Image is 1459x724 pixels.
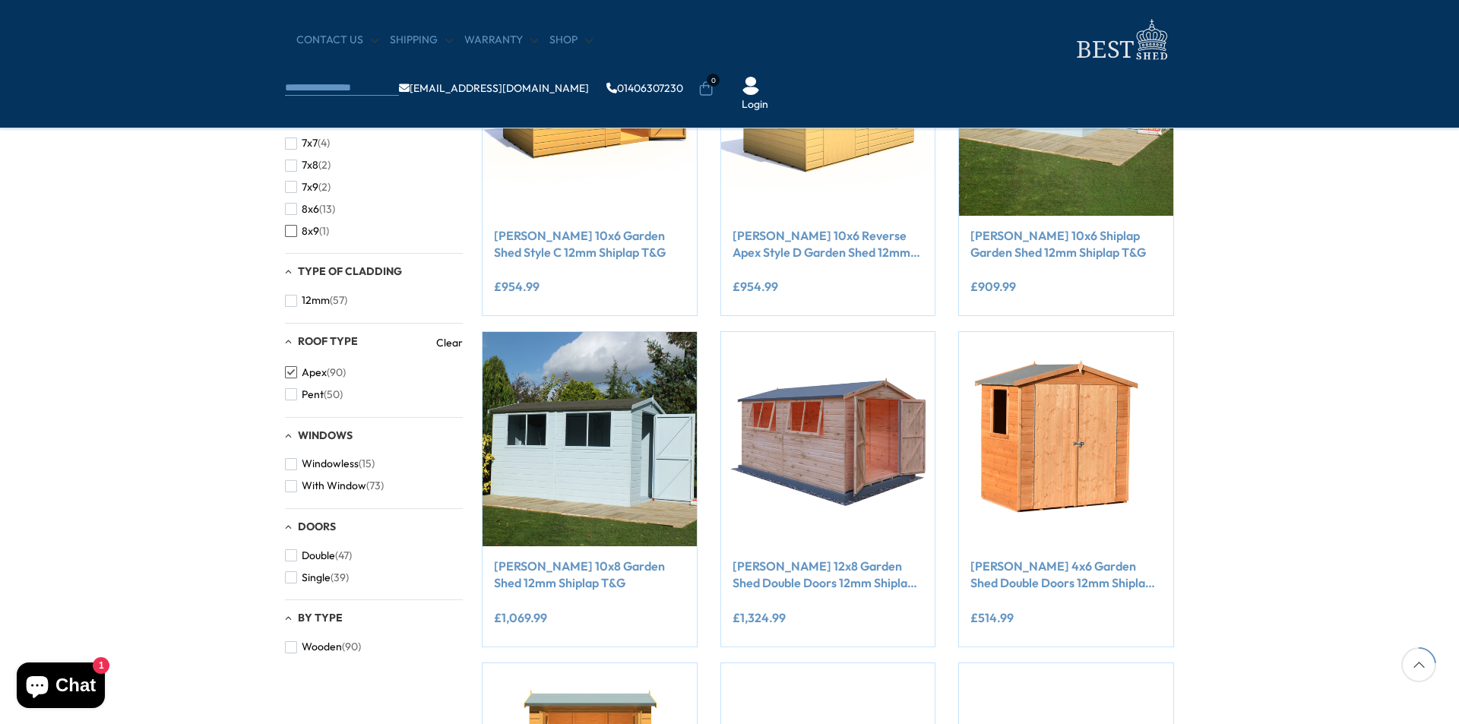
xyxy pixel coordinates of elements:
[319,203,335,216] span: (13)
[298,264,402,278] span: Type of Cladding
[342,640,361,653] span: (90)
[285,289,347,311] button: 12mm
[742,77,760,95] img: User Icon
[302,225,319,238] span: 8x9
[302,388,324,401] span: Pent
[298,520,336,533] span: Doors
[494,280,540,292] ins: £954.99
[285,176,331,198] button: 7x9
[318,181,331,194] span: (2)
[302,457,359,470] span: Windowless
[302,159,318,172] span: 7x8
[366,479,384,492] span: (73)
[12,662,109,712] inbox-online-store-chat: Shopify online store chat
[285,198,335,220] button: 8x6
[302,479,366,492] span: With Window
[549,33,593,48] a: Shop
[733,227,924,261] a: [PERSON_NAME] 10x6 Reverse Apex Style D Garden Shed 12mm Shiplap T&G
[298,334,358,348] span: Roof Type
[285,636,361,658] button: Wooden
[399,83,589,93] a: [EMAIL_ADDRESS][DOMAIN_NAME]
[970,612,1014,624] ins: £514.99
[970,558,1162,592] a: [PERSON_NAME] 4x6 Garden Shed Double Doors 12mm Shiplap T&G
[302,137,318,150] span: 7x7
[324,388,343,401] span: (50)
[318,159,331,172] span: (2)
[302,549,335,562] span: Double
[285,362,346,384] button: Apex
[302,571,331,584] span: Single
[733,612,786,624] ins: £1,324.99
[494,612,547,624] ins: £1,069.99
[742,97,768,112] a: Login
[302,181,318,194] span: 7x9
[733,280,778,292] ins: £954.99
[302,294,330,307] span: 12mm
[319,225,329,238] span: (1)
[335,549,352,562] span: (47)
[707,74,720,87] span: 0
[606,83,683,93] a: 01406307230
[285,453,375,475] button: Windowless
[302,366,327,379] span: Apex
[733,558,924,592] a: [PERSON_NAME] 12x8 Garden Shed Double Doors 12mm Shiplap T&G
[285,132,330,154] button: 7x7
[970,280,1016,292] ins: £909.99
[298,611,343,624] span: By Type
[298,428,353,442] span: Windows
[302,203,319,216] span: 8x6
[285,545,352,567] button: Double
[494,558,685,592] a: [PERSON_NAME] 10x8 Garden Shed 12mm Shiplap T&G
[970,227,1162,261] a: [PERSON_NAME] 10x6 Shiplap Garden Shed 12mm Shiplap T&G
[285,384,343,406] button: Pent
[296,33,378,48] a: CONTACT US
[302,640,342,653] span: Wooden
[390,33,453,48] a: Shipping
[464,33,538,48] a: Warranty
[285,475,384,497] button: With Window
[285,567,349,589] button: Single
[330,294,347,307] span: (57)
[359,457,375,470] span: (15)
[327,366,346,379] span: (90)
[318,137,330,150] span: (4)
[698,81,714,96] a: 0
[285,154,331,176] button: 7x8
[494,227,685,261] a: [PERSON_NAME] 10x6 Garden Shed Style C 12mm Shiplap T&G
[1068,15,1174,65] img: logo
[285,220,329,242] button: 8x9
[331,571,349,584] span: (39)
[436,335,463,350] a: Clear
